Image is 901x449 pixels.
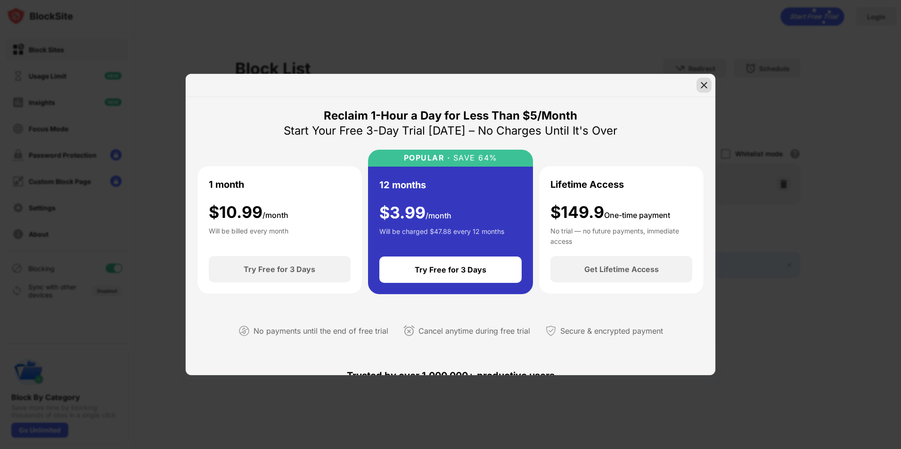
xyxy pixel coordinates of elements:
[379,178,426,192] div: 12 months
[254,324,388,338] div: No payments until the end of free trial
[238,325,250,337] img: not-paying
[545,325,557,337] img: secured-payment
[197,353,704,398] div: Trusted by over 1,000,000+ productive users
[415,265,486,274] div: Try Free for 3 Days
[403,325,415,337] img: cancel-anytime
[604,210,670,220] span: One-time payment
[404,153,450,162] div: POPULAR ·
[262,210,288,220] span: /month
[324,108,577,123] div: Reclaim 1-Hour a Day for Less Than $5/Month
[209,226,288,245] div: Will be billed every month
[550,203,670,222] div: $149.9
[379,226,504,245] div: Will be charged $47.88 every 12 months
[550,226,692,245] div: No trial — no future payments, immediate access
[426,211,451,220] span: /month
[418,324,530,338] div: Cancel anytime during free trial
[379,203,451,223] div: $ 3.99
[450,153,498,162] div: SAVE 64%
[584,265,659,274] div: Get Lifetime Access
[284,123,617,138] div: Start Your Free 3-Day Trial [DATE] – No Charges Until It's Over
[209,177,244,192] div: 1 month
[560,324,663,338] div: Secure & encrypted payment
[244,265,315,274] div: Try Free for 3 Days
[209,203,288,222] div: $ 10.99
[550,177,624,192] div: Lifetime Access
